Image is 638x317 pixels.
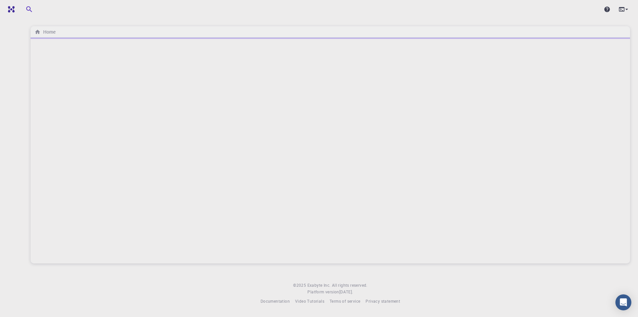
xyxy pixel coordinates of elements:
[339,289,353,295] a: [DATE].
[33,28,57,36] nav: breadcrumb
[295,298,324,304] span: Video Tutorials
[307,282,331,289] a: Exabyte Inc.
[293,282,307,289] span: © 2025
[261,298,290,305] a: Documentation
[307,289,339,295] span: Platform version
[366,298,400,304] span: Privacy statement
[295,298,324,305] a: Video Tutorials
[339,289,353,294] span: [DATE] .
[366,298,400,305] a: Privacy statement
[330,298,360,304] span: Terms of service
[615,294,631,310] div: Open Intercom Messenger
[41,28,55,36] h6: Home
[307,282,331,288] span: Exabyte Inc.
[332,282,368,289] span: All rights reserved.
[330,298,360,305] a: Terms of service
[5,6,15,13] img: logo
[261,298,290,304] span: Documentation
